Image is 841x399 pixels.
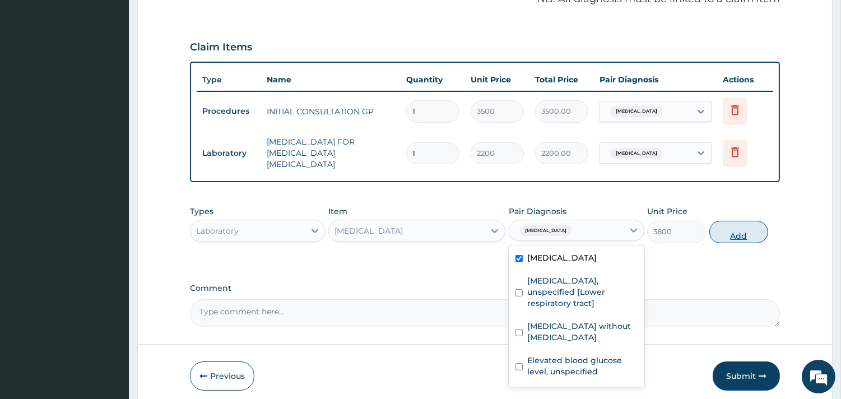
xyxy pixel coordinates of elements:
[465,68,529,91] th: Unit Price
[197,143,261,164] td: Laboratory
[527,275,638,309] label: [MEDICAL_DATA], unspecified [Lower respiratory tract]
[58,63,188,77] div: Chat with us now
[261,68,401,91] th: Name
[328,206,347,217] label: Item
[6,273,213,313] textarea: Type your message and hit 'Enter'
[713,361,780,391] button: Submit
[527,252,597,263] label: [MEDICAL_DATA]
[529,68,594,91] th: Total Price
[610,148,663,159] span: [MEDICAL_DATA]
[594,68,717,91] th: Pair Diagnosis
[190,284,780,293] label: Comment
[610,106,663,117] span: [MEDICAL_DATA]
[184,6,211,33] div: Minimize live chat window
[334,225,403,236] div: [MEDICAL_DATA]
[190,361,254,391] button: Previous
[717,68,773,91] th: Actions
[527,321,638,343] label: [MEDICAL_DATA] without [MEDICAL_DATA]
[519,225,572,236] span: [MEDICAL_DATA]
[647,206,687,217] label: Unit Price
[197,69,261,90] th: Type
[21,56,45,84] img: d_794563401_company_1708531726252_794563401
[190,41,252,54] h3: Claim Items
[190,207,213,216] label: Types
[709,221,768,243] button: Add
[261,100,401,123] td: INITIAL CONSULTATION GP
[196,225,239,236] div: Laboratory
[509,206,566,217] label: Pair Diagnosis
[197,101,261,122] td: Procedures
[401,68,465,91] th: Quantity
[527,355,638,377] label: Elevated blood glucose level, unspecified
[65,125,155,238] span: We're online!
[261,131,401,175] td: [MEDICAL_DATA] FOR [MEDICAL_DATA] [MEDICAL_DATA]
